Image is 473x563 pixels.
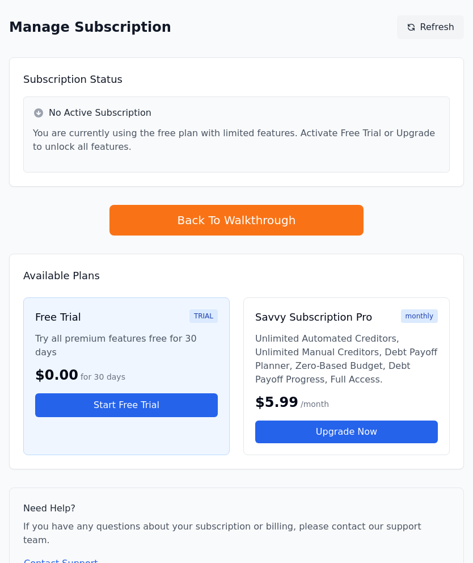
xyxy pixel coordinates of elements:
[397,15,464,39] button: Refresh
[420,20,454,34] span: Refresh
[301,400,329,409] span: /month
[109,205,364,236] button: Back To Walkthrough
[23,502,450,515] h3: Need Help?
[35,366,218,384] div: $0.00
[23,72,450,87] h2: Subscription Status
[189,309,218,323] div: TRIAL
[255,309,372,325] h3: Savvy Subscription Pro
[23,520,450,547] p: If you have any questions about your subscription or billing, please contact our support team.
[255,332,438,386] p: Unlimited Automated Creditors, Unlimited Manual Creditors, Debt Payoff Planner, Zero-Based Budget...
[81,372,125,381] span: for 30 days
[49,106,151,120] span: No Active Subscription
[255,393,438,411] div: $5.99
[35,309,81,325] h3: Free Trial
[401,309,438,323] div: monthly
[255,421,438,443] a: Upgrade Now
[23,268,450,284] h2: Available Plans
[35,332,218,359] p: Try all premium features free for 30 days
[9,18,171,36] h1: Manage Subscription
[33,127,440,154] p: You are currently using the free plan with limited features. Activate Free Trial or Upgrade to un...
[35,393,218,417] button: Start Free Trial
